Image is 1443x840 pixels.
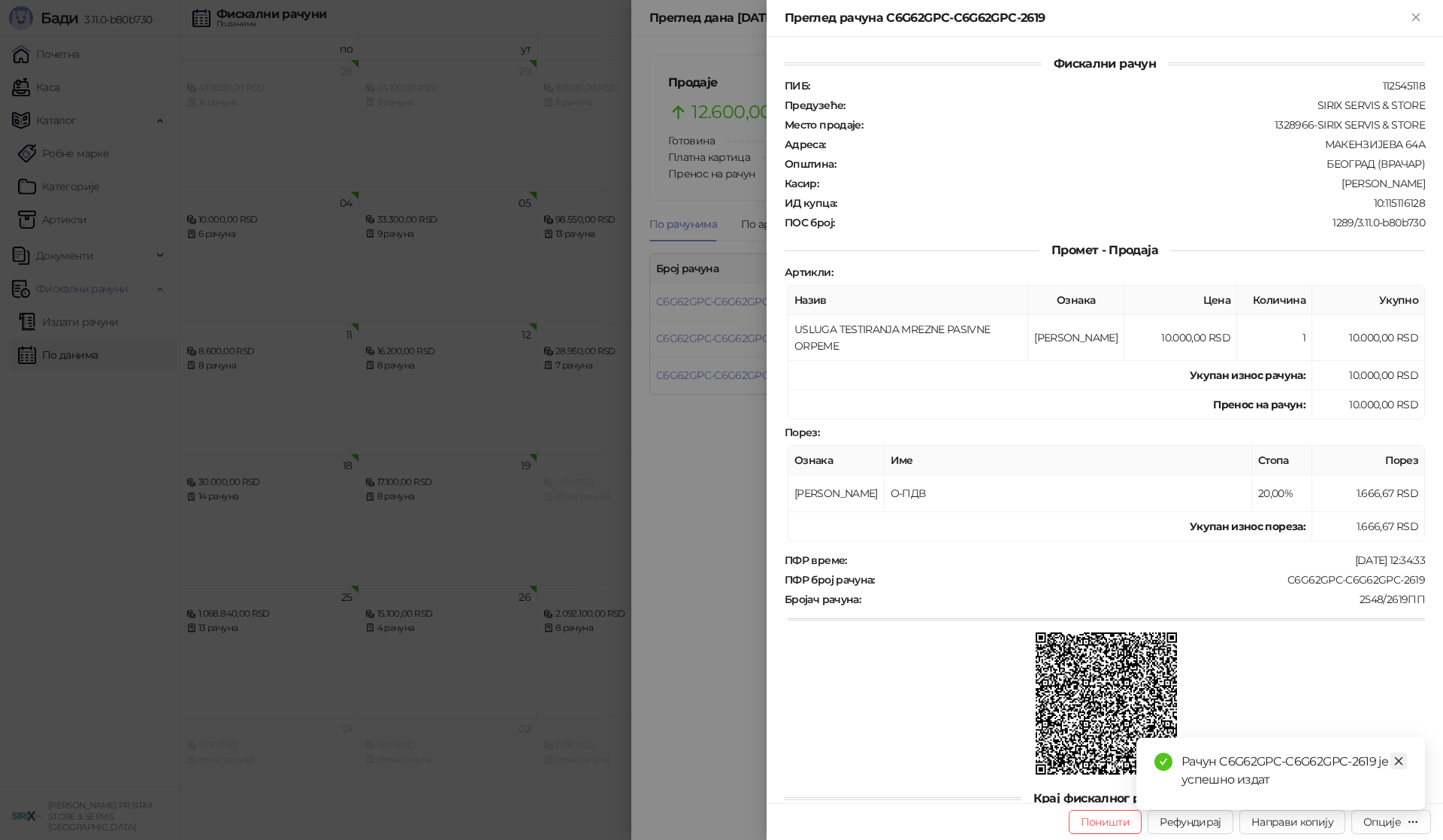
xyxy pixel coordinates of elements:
button: Close [1407,9,1425,27]
button: Опције [1351,810,1431,834]
th: Укупно [1312,286,1425,315]
strong: ИД купца : [785,196,836,210]
strong: Бројач рачуна : [785,593,861,606]
strong: ПОС број : [785,216,834,229]
span: close [1393,756,1404,766]
strong: Укупан износ пореза: [1190,520,1305,533]
div: 1328966-SIRIX SERVIS & STORE [864,118,1426,132]
th: Стопа [1252,446,1312,475]
div: Преглед рачуна C6G62GPC-C6G62GPC-2619 [785,9,1407,27]
img: QR код [1036,632,1178,775]
strong: Предузеће : [785,99,846,112]
strong: Порез : [785,426,819,439]
button: Рефундирај [1148,810,1233,834]
td: 10.000,00 RSD [1312,361,1425,390]
th: Количина [1237,286,1312,315]
button: Направи копију [1239,810,1345,834]
span: Крај фискалног рачуна [1021,791,1189,805]
strong: Адреса : [785,138,826,151]
th: Порез [1312,446,1425,475]
td: 10.000,00 RSD [1312,390,1425,420]
a: Close [1390,753,1407,769]
div: [PERSON_NAME] [820,177,1426,190]
strong: Пренос на рачун : [1213,398,1305,411]
strong: Општина : [785,157,836,171]
div: C6G62GPC-C6G62GPC-2619 [876,573,1426,587]
td: 10.000,00 RSD [1312,315,1425,361]
td: 1 [1237,315,1312,361]
span: Направи копију [1251,815,1333,829]
td: [PERSON_NAME] [788,475,885,512]
td: 1.666,67 RSD [1312,512,1425,541]
strong: Место продаје : [785,118,863,132]
th: Име [885,446,1252,475]
div: [DATE] 12:34:33 [849,553,1426,567]
span: check-circle [1154,753,1172,771]
div: 10:115116128 [838,196,1426,210]
span: Фискални рачун [1042,56,1168,71]
th: Цена [1124,286,1237,315]
div: МАКЕНЗИЈЕВА 64А [827,138,1426,151]
div: SIRIX SERVIS & STORE [847,99,1426,112]
td: 1.666,67 RSD [1312,475,1425,512]
div: 1289/3.11.0-b80b730 [836,216,1426,229]
td: 20,00% [1252,475,1312,512]
div: Опције [1363,815,1401,829]
div: Рачун C6G62GPC-C6G62GPC-2619 је успешно издат [1181,753,1407,789]
strong: ПФР број рачуна : [785,573,875,587]
td: 10.000,00 RSD [1124,315,1237,361]
th: Назив [788,286,1028,315]
td: USLUGA TESTIRANJA MREZNE PASIVNE ORPEME [788,315,1028,361]
button: Поништи [1069,810,1142,834]
strong: Артикли : [785,265,833,279]
strong: ПИБ : [785,79,809,92]
div: 2548/2619ПП [862,593,1426,606]
th: Ознака [1028,286,1124,315]
th: Ознака [788,446,885,475]
span: Промет - Продаја [1039,243,1170,257]
td: О-ПДВ [885,475,1252,512]
div: 112545118 [811,79,1426,92]
td: [PERSON_NAME] [1028,315,1124,361]
strong: Укупан износ рачуна : [1190,368,1305,382]
strong: ПФР време : [785,553,847,567]
div: БЕОГРАД (ВРАЧАР) [837,157,1426,171]
strong: Касир : [785,177,818,190]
